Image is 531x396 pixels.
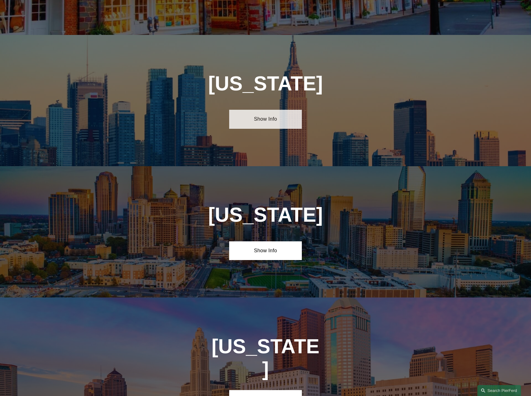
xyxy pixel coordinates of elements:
h1: [US_STATE] [175,204,356,226]
h1: [US_STATE] [211,335,320,381]
a: Show Info [229,110,302,128]
h1: [US_STATE] [175,72,356,95]
a: Search this site [477,385,521,396]
a: Show Info [229,241,302,260]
